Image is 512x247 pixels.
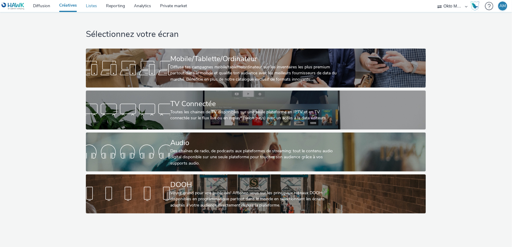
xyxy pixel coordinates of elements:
img: Hawk Academy [471,1,480,11]
div: Mobile/Tablette/Ordinateur [170,54,339,64]
div: AM [499,1,506,10]
div: Diffuse tes campagnes mobile/tablette/ordinateur sur les inventaires les plus premium partout dan... [170,64,339,82]
img: undefined Logo [2,2,25,10]
a: AudioDes chaînes de radio, de podcasts aux plateformes de streaming: tout le contenu audio digita... [86,132,426,171]
a: Mobile/Tablette/OrdinateurDiffuse tes campagnes mobile/tablette/ordinateur sur les inventaires le... [86,49,426,88]
div: Des chaînes de radio, de podcasts aux plateformes de streaming: tout le contenu audio digital dis... [170,148,339,166]
div: Voyez grand pour vos publicités! Affichez-vous sur les principaux réseaux DOOH disponibles en pro... [170,190,339,208]
h1: Sélectionnez votre écran [86,29,426,40]
div: DOOH [170,180,339,190]
div: TV Connectée [170,99,339,109]
a: DOOHVoyez grand pour vos publicités! Affichez-vous sur les principaux réseaux DOOH disponibles en... [86,174,426,213]
div: Audio [170,138,339,148]
div: Toutes les chaines de TV disponibles sur une seule plateforme en IPTV et en TV connectée sur le f... [170,109,339,121]
a: TV ConnectéeToutes les chaines de TV disponibles sur une seule plateforme en IPTV et en TV connec... [86,91,426,129]
a: Hawk Academy [471,1,482,11]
